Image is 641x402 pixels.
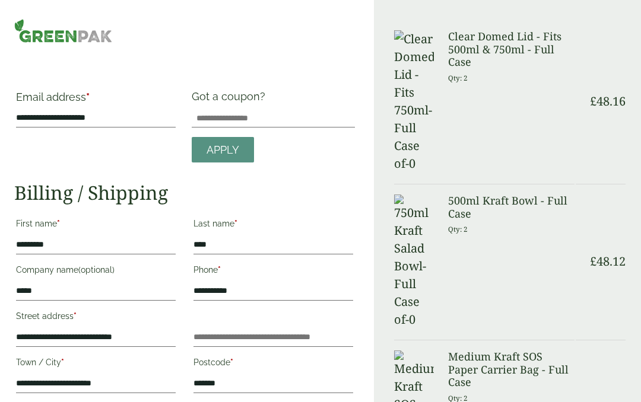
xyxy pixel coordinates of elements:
[193,215,353,235] label: Last name
[207,143,239,157] span: Apply
[192,90,270,109] label: Got a coupon?
[86,91,90,103] abbr: required
[61,358,64,367] abbr: required
[16,354,176,374] label: Town / City
[394,30,434,173] img: Clear Domed Lid - Fits 750ml-Full Case of-0
[192,137,254,162] a: Apply
[230,358,233,367] abbr: required
[448,350,575,389] h3: Medium Kraft SOS Paper Carrier Bag - Full Case
[218,265,221,275] abbr: required
[193,354,353,374] label: Postcode
[234,219,237,228] abbr: required
[16,261,176,282] label: Company name
[57,219,60,228] abbr: required
[193,261,353,282] label: Phone
[14,19,112,43] img: GreenPak Supplies
[448,30,575,69] h3: Clear Domed Lid - Fits 500ml & 750ml - Full Case
[448,225,468,234] small: Qty: 2
[16,215,176,235] label: First name
[16,92,176,109] label: Email address
[394,194,434,328] img: 750ml Kraft Salad Bowl-Full Case of-0
[16,308,176,328] label: Street address
[14,181,355,204] h2: Billing / Shipping
[590,253,626,269] bdi: 48.12
[74,311,77,321] abbr: required
[590,93,626,109] bdi: 48.16
[78,265,115,275] span: (optional)
[448,74,468,82] small: Qty: 2
[448,194,575,220] h3: 500ml Kraft Bowl - Full Case
[590,253,596,269] span: £
[590,93,596,109] span: £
